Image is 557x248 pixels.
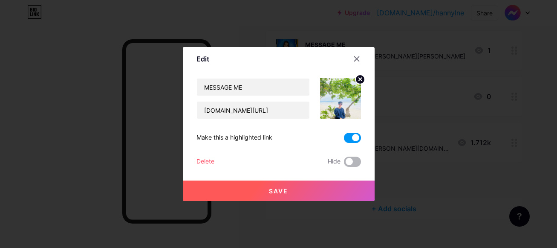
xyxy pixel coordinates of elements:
[196,54,209,64] div: Edit
[328,157,341,167] span: Hide
[197,102,309,119] input: URL
[269,187,288,195] span: Save
[197,79,309,96] input: Title
[196,133,272,143] div: Make this a highlighted link
[320,78,361,119] img: link_thumbnail
[183,181,375,201] button: Save
[196,157,214,167] div: Delete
